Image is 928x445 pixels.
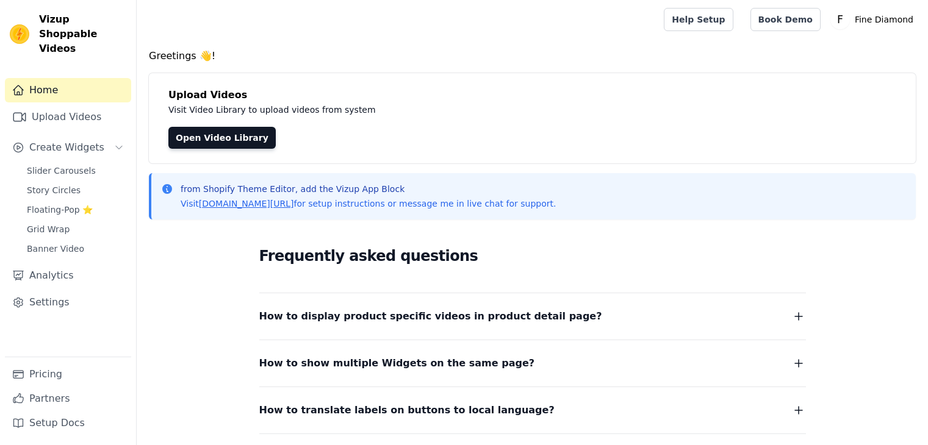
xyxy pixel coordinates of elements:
[10,24,29,44] img: Vizup
[259,355,806,372] button: How to show multiple Widgets on the same page?
[39,12,126,56] span: Vizup Shoppable Videos
[750,8,821,31] a: Book Demo
[20,240,131,257] a: Banner Video
[29,140,104,155] span: Create Widgets
[259,355,535,372] span: How to show multiple Widgets on the same page?
[5,362,131,386] a: Pricing
[259,402,555,419] span: How to translate labels on buttons to local language?
[259,308,602,325] span: How to display product specific videos in product detail page?
[199,199,294,208] a: [DOMAIN_NAME][URL]
[5,411,131,435] a: Setup Docs
[168,88,896,102] h4: Upload Videos
[20,182,131,199] a: Story Circles
[149,49,916,63] h4: Greetings 👋!
[20,201,131,218] a: Floating-Pop ⭐
[27,184,81,196] span: Story Circles
[830,9,918,30] button: F Fine Diamond
[837,13,843,26] text: F
[850,9,918,30] p: Fine Diamond
[181,198,556,210] p: Visit for setup instructions or message me in live chat for support.
[5,263,131,288] a: Analytics
[168,102,715,117] p: Visit Video Library to upload videos from system
[27,204,93,216] span: Floating-Pop ⭐
[20,162,131,179] a: Slider Carousels
[27,243,84,255] span: Banner Video
[664,8,733,31] a: Help Setup
[27,223,70,235] span: Grid Wrap
[27,165,96,177] span: Slider Carousels
[5,135,131,160] button: Create Widgets
[259,244,806,268] h2: Frequently asked questions
[20,221,131,238] a: Grid Wrap
[168,127,276,149] a: Open Video Library
[259,308,806,325] button: How to display product specific videos in product detail page?
[259,402,806,419] button: How to translate labels on buttons to local language?
[5,290,131,315] a: Settings
[5,105,131,129] a: Upload Videos
[181,183,556,195] p: from Shopify Theme Editor, add the Vizup App Block
[5,78,131,102] a: Home
[5,386,131,411] a: Partners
